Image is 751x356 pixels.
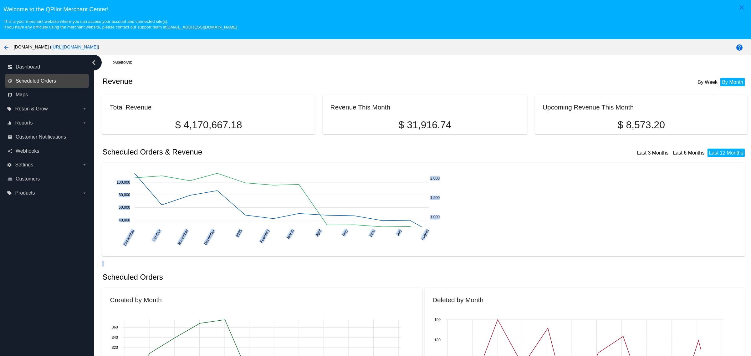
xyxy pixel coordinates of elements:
h2: Scheduled Orders & Revenue [102,148,425,156]
i: chevron_left [89,58,99,68]
text: 2025 [235,228,243,238]
text: 60,000 [119,205,130,210]
span: Maps [16,92,28,98]
a: Dashboard [112,58,138,68]
h2: Revenue [102,77,425,86]
h3: Welcome to the QPilot Merchant Center! [3,6,747,13]
a: Last 6 Months [673,150,705,155]
i: share [8,149,13,154]
p: $ 4,170,667.18 [110,119,307,131]
a: Last 12 Months [709,150,743,155]
span: Dashboard [16,64,40,70]
h2: Deleted by Month [432,296,483,303]
a: [URL][DOMAIN_NAME] [51,44,98,49]
text: August [420,228,430,241]
text: 360 [112,325,118,329]
text: 100,000 [117,180,130,185]
text: July [396,229,403,236]
i: arrow_drop_down [82,106,87,111]
text: March [286,229,295,240]
text: April [315,229,322,237]
i: arrow_drop_down [82,120,87,125]
i: arrow_drop_down [82,191,87,196]
text: 1,500 [430,196,440,200]
span: Customers [16,176,40,182]
mat-icon: close [738,4,745,11]
text: 40,000 [119,218,130,222]
text: February [259,229,270,244]
li: By Week [696,78,719,86]
text: 340 [112,335,118,340]
a: Last 3 Months [637,150,669,155]
i: map [8,92,13,97]
mat-icon: help [736,44,743,51]
i: local_offer [7,106,12,111]
span: Products [15,190,35,196]
mat-icon: arrow_back [3,44,10,51]
text: 190 [434,318,441,322]
small: This is your merchant website where you can access your account and connected site(s). If you hav... [3,19,237,29]
a: [EMAIL_ADDRESS][DOMAIN_NAME] [166,25,237,29]
i: email [8,135,13,140]
i: people_outline [8,176,13,181]
text: September [123,229,135,247]
text: June [368,228,376,238]
i: equalizer [7,120,12,125]
text: 80,000 [119,193,130,197]
span: Reports [15,120,33,126]
i: update [8,79,13,84]
a: update Scheduled Orders [8,76,87,86]
a: email Customer Notifications [8,132,87,142]
text: 2,000 [430,176,440,181]
i: arrow_drop_down [82,162,87,167]
a: share Webhooks [8,146,87,156]
h2: Revenue This Month [330,104,391,111]
li: By Month [720,78,745,86]
h2: Upcoming Revenue This Month [543,104,634,111]
text: 180 [434,338,441,342]
i: settings [7,162,12,167]
a: dashboard Dashboard [8,62,87,72]
span: Scheduled Orders [16,78,56,84]
h2: Total Revenue [110,104,151,111]
text: December [203,229,216,246]
span: Webhooks [16,148,39,154]
text: November [177,229,189,246]
span: Retain & Grow [15,106,48,112]
i: local_offer [7,191,12,196]
span: Settings [15,162,33,168]
h2: Scheduled Orders [102,273,425,282]
h2: Created by Month [110,296,161,303]
text: 320 [112,345,118,350]
text: October [151,229,162,242]
p: $ 31,916.74 [330,119,520,131]
i: dashboard [8,64,13,69]
span: [DOMAIN_NAME] ( ) [14,44,99,49]
p: $ 8,573.20 [543,119,740,131]
a: people_outline Customers [8,174,87,184]
text: May [341,229,349,237]
text: 1,000 [430,215,440,220]
a: map Maps [8,90,87,100]
span: Customer Notifications [16,134,66,140]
